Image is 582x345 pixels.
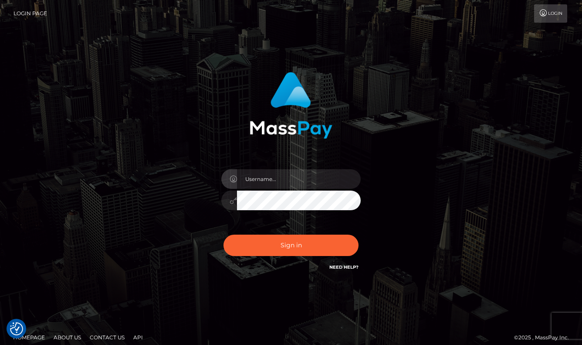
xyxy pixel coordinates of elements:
img: Revisit consent button [10,322,23,335]
a: Contact Us [86,331,128,344]
button: Sign in [223,235,359,256]
button: Consent Preferences [10,322,23,335]
a: About Us [50,331,85,344]
a: Homepage [10,331,48,344]
a: Need Help? [329,264,359,270]
input: Username... [237,169,361,189]
a: API [130,331,146,344]
img: MassPay Login [250,72,332,139]
a: Login [534,4,567,23]
div: © 2025 , MassPay Inc. [514,333,575,342]
a: Login Page [14,4,47,23]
